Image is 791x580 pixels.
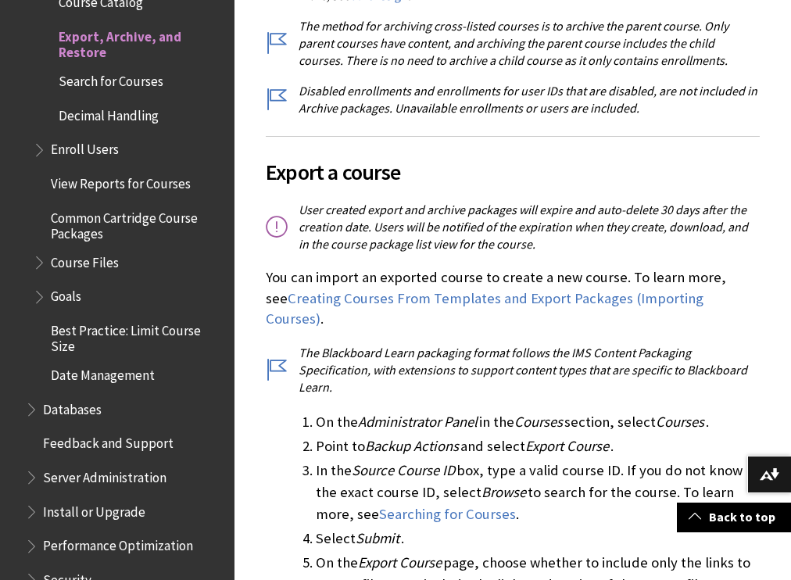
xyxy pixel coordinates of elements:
[316,460,760,525] li: In the box, type a valid course ID. If you do not know the exact course ID, select to search for ...
[656,413,704,431] span: Courses
[266,289,703,328] a: Creating Courses From Templates and Export Packages (Importing Courses)
[59,23,224,60] span: Export, Archive, and Restore
[51,205,224,242] span: Common Cartridge Course Packages
[365,437,459,455] span: Backup Actions
[316,411,760,433] li: On the in the section, select .
[43,499,145,520] span: Install or Upgrade
[51,170,191,192] span: View Reports for Courses
[51,317,224,354] span: Best Practice: Limit Course Size
[514,413,563,431] span: Courses
[51,249,119,270] span: Course Files
[266,267,760,329] p: You can import an exported course to create a new course. To learn more, see .
[43,464,166,485] span: Server Administration
[525,437,609,455] span: Export Course
[51,362,155,383] span: Date Management
[266,17,760,70] p: The method for archiving cross-listed courses is to archive the parent course. Only parent course...
[51,284,81,305] span: Goals
[677,503,791,532] a: Back to top
[379,505,516,524] a: Searching for Courses
[316,528,760,550] li: Select .
[59,102,159,124] span: Decimal Handling
[43,396,102,417] span: Databases
[358,413,478,431] span: Administrator Panel
[59,68,163,89] span: Search for Courses
[316,435,760,457] li: Point to and select .
[266,344,760,396] p: The Blackboard Learn packaging format follows the IMS Content Packaging Specification, with exten...
[481,483,526,501] span: Browse
[43,533,193,554] span: Performance Optimization
[51,137,119,158] span: Enroll Users
[266,201,760,253] p: User created export and archive packages will expire and auto-delete 30 days after the creation d...
[352,461,455,479] span: Source Course ID
[43,431,174,452] span: Feedback and Support
[266,156,760,188] span: Export a course
[358,553,442,571] span: Export Course
[356,529,399,547] span: Submit
[266,82,760,117] p: Disabled enrollments and enrollments for user IDs that are disabled, are not included in Archive ...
